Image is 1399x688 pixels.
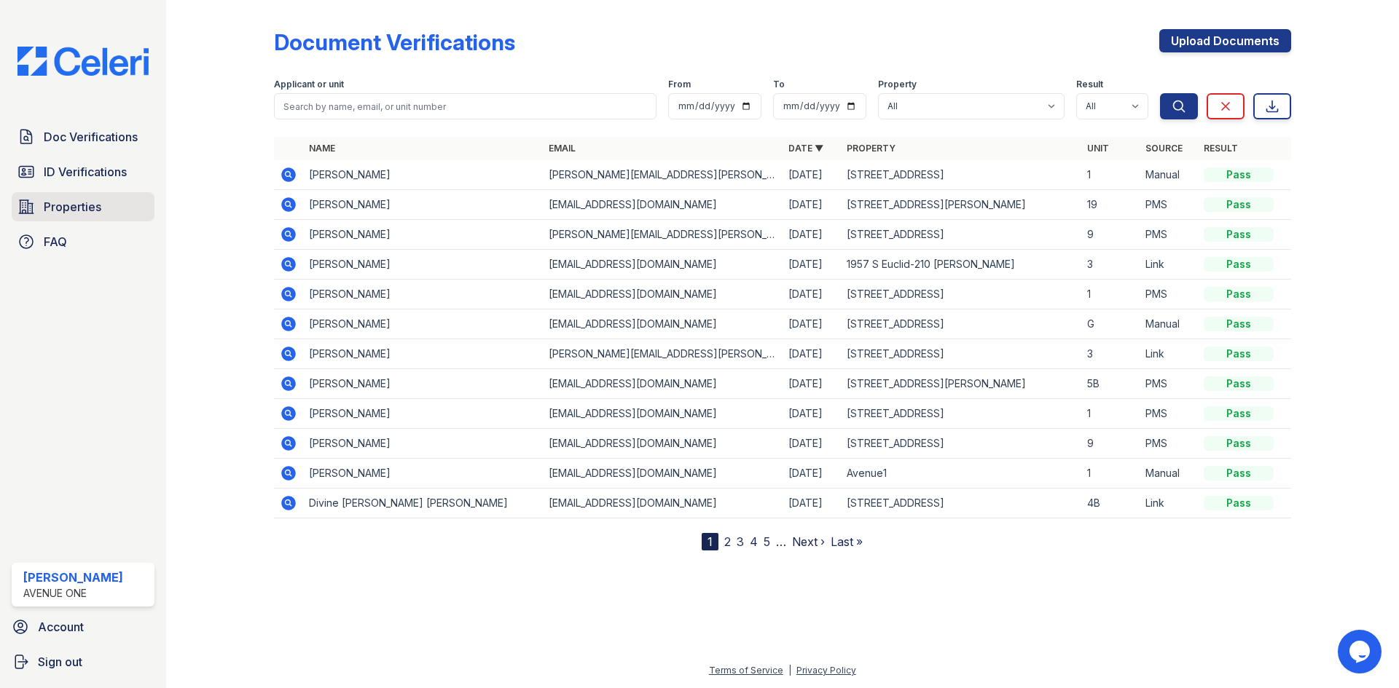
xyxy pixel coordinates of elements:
[23,586,123,601] div: Avenue One
[44,198,101,216] span: Properties
[841,339,1081,369] td: [STREET_ADDRESS]
[543,339,783,369] td: [PERSON_NAME][EMAIL_ADDRESS][PERSON_NAME][DOMAIN_NAME]
[841,280,1081,309] td: [STREET_ADDRESS]
[1081,399,1140,429] td: 1
[783,369,841,399] td: [DATE]
[1145,143,1183,154] a: Source
[1140,190,1198,220] td: PMS
[543,160,783,190] td: [PERSON_NAME][EMAIL_ADDRESS][PERSON_NAME][DOMAIN_NAME]
[1204,496,1274,510] div: Pass
[796,665,856,676] a: Privacy Policy
[303,429,543,459] td: [PERSON_NAME]
[831,534,863,549] a: Last »
[303,459,543,489] td: [PERSON_NAME]
[303,250,543,280] td: [PERSON_NAME]
[783,339,841,369] td: [DATE]
[1081,250,1140,280] td: 3
[12,157,154,186] a: ID Verifications
[12,227,154,256] a: FAQ
[1204,466,1274,481] div: Pass
[6,47,160,76] img: CE_Logo_Blue-a8612792a0a2168367f1c8372b55b34899dd931a85d93a1a3d3e32e68fde9ad4.png
[724,534,731,549] a: 2
[841,190,1081,220] td: [STREET_ADDRESS][PERSON_NAME]
[783,160,841,190] td: [DATE]
[709,665,783,676] a: Terms of Service
[543,429,783,459] td: [EMAIL_ADDRESS][DOMAIN_NAME]
[1140,369,1198,399] td: PMS
[878,79,917,90] label: Property
[1204,406,1274,421] div: Pass
[841,160,1081,190] td: [STREET_ADDRESS]
[303,220,543,250] td: [PERSON_NAME]
[1204,227,1274,242] div: Pass
[303,160,543,190] td: [PERSON_NAME]
[6,647,160,676] a: Sign out
[44,128,138,146] span: Doc Verifications
[274,93,657,119] input: Search by name, email, or unit number
[1204,376,1274,391] div: Pass
[12,192,154,221] a: Properties
[274,29,515,55] div: Document Verifications
[1204,197,1274,212] div: Pass
[783,459,841,489] td: [DATE]
[1081,280,1140,309] td: 1
[1159,29,1291,52] a: Upload Documents
[1081,190,1140,220] td: 19
[12,122,154,151] a: Doc Verifications
[303,190,543,220] td: [PERSON_NAME]
[543,369,783,399] td: [EMAIL_ADDRESS][DOMAIN_NAME]
[309,143,335,154] a: Name
[783,429,841,459] td: [DATE]
[841,399,1081,429] td: [STREET_ADDRESS]
[788,143,823,154] a: Date ▼
[783,250,841,280] td: [DATE]
[303,489,543,518] td: Divine [PERSON_NAME] [PERSON_NAME]
[1081,160,1140,190] td: 1
[841,309,1081,339] td: [STREET_ADDRESS]
[1081,459,1140,489] td: 1
[776,533,786,550] span: …
[1338,630,1384,673] iframe: chat widget
[1204,257,1274,272] div: Pass
[841,220,1081,250] td: [STREET_ADDRESS]
[38,653,82,671] span: Sign out
[303,369,543,399] td: [PERSON_NAME]
[792,534,825,549] a: Next ›
[783,309,841,339] td: [DATE]
[6,612,160,641] a: Account
[1204,143,1238,154] a: Result
[1140,339,1198,369] td: Link
[783,399,841,429] td: [DATE]
[788,665,791,676] div: |
[543,309,783,339] td: [EMAIL_ADDRESS][DOMAIN_NAME]
[847,143,896,154] a: Property
[549,143,576,154] a: Email
[1204,287,1274,301] div: Pass
[38,618,84,636] span: Account
[1140,160,1198,190] td: Manual
[773,79,785,90] label: To
[841,369,1081,399] td: [STREET_ADDRESS][PERSON_NAME]
[1081,220,1140,250] td: 9
[1140,250,1198,280] td: Link
[1140,280,1198,309] td: PMS
[543,399,783,429] td: [EMAIL_ADDRESS][DOMAIN_NAME]
[543,489,783,518] td: [EMAIL_ADDRESS][DOMAIN_NAME]
[543,280,783,309] td: [EMAIL_ADDRESS][DOMAIN_NAME]
[1140,489,1198,518] td: Link
[841,250,1081,280] td: 1957 S Euclid-210 [PERSON_NAME]
[1081,339,1140,369] td: 3
[668,79,691,90] label: From
[1081,309,1140,339] td: G
[1140,399,1198,429] td: PMS
[1087,143,1109,154] a: Unit
[1204,436,1274,451] div: Pass
[1081,429,1140,459] td: 9
[783,220,841,250] td: [DATE]
[44,163,127,181] span: ID Verifications
[750,534,758,549] a: 4
[1081,369,1140,399] td: 5B
[1140,220,1198,250] td: PMS
[1204,347,1274,361] div: Pass
[1204,167,1274,182] div: Pass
